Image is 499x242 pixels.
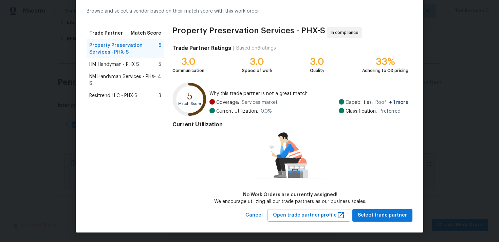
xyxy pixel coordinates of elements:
span: 3 [159,92,161,99]
span: Why this trade partner is not a great match: [209,90,408,97]
span: Cancel [245,211,263,220]
span: Preferred [380,108,401,115]
button: Open trade partner profile [267,209,350,222]
span: Coverage: [216,99,239,106]
span: Current Utilization: [216,108,258,115]
span: Match Score [131,30,161,37]
button: Cancel [243,209,265,222]
span: 4 [158,73,161,87]
div: We encourage utilizing all our trade partners as our business scales. [214,198,366,205]
h4: Current Utilization [172,121,408,128]
div: Speed of work [242,67,272,74]
span: 5 [159,61,161,68]
span: In compliance [331,29,361,36]
div: 33% [362,58,408,65]
span: Property Preservation Services - PHX-S [172,27,325,38]
div: Quality [310,67,325,74]
div: Based on 6 ratings [236,45,276,52]
div: 3.0 [310,58,325,65]
text: 5 [187,92,192,101]
button: Select trade partner [352,209,412,222]
div: | [231,45,236,52]
span: 0.0 % [261,108,272,115]
span: Open trade partner profile [273,211,345,220]
span: Property Preservation Services - PHX-S [89,42,159,56]
span: Capabilities: [346,99,373,106]
span: Roof [375,99,408,106]
text: Match Score [178,102,201,106]
span: 5 [159,42,161,56]
span: HM-Handyman - PHX-S [89,61,139,68]
h4: Trade Partner Ratings [172,45,231,52]
span: Trade Partner [89,30,123,37]
span: + 1 more [389,100,408,105]
div: 3.0 [242,58,272,65]
span: Resitrend LLC - PHX-S [89,92,137,99]
div: Adhering to OD pricing [362,67,408,74]
div: No Work Orders are currently assigned! [214,191,366,198]
div: Communication [172,67,204,74]
div: 3.0 [172,58,204,65]
span: Select trade partner [358,211,407,220]
span: NM Handyman Services - PHX-S [89,73,158,87]
span: Classification: [346,108,377,115]
span: Services market [242,99,278,106]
